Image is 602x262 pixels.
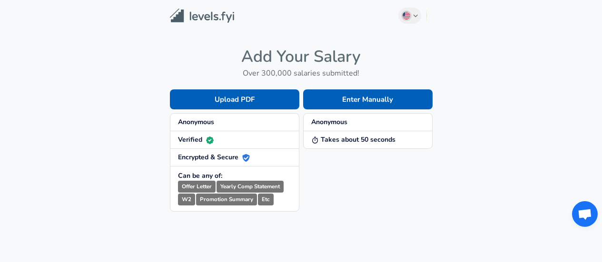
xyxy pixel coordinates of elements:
button: Upload PDF [170,89,299,109]
strong: Anonymous [311,117,347,126]
button: English (US) [398,8,421,24]
small: Promotion Summary [196,194,257,205]
small: Offer Letter [178,181,216,193]
small: Etc [258,194,274,205]
strong: Takes about 50 seconds [311,135,395,144]
div: Open chat [572,201,598,227]
img: Levels.fyi [170,9,234,23]
h6: Over 300,000 salaries submitted! [170,67,433,80]
small: W2 [178,194,195,205]
strong: Verified [178,135,214,144]
img: English (US) [403,12,410,19]
strong: Anonymous [178,117,214,126]
strong: Encrypted & Secure [178,153,250,162]
h4: Add Your Salary [170,47,433,67]
strong: Can be any of: [178,171,222,180]
small: Yearly Comp Statement [217,181,284,193]
button: Enter Manually [303,89,433,109]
